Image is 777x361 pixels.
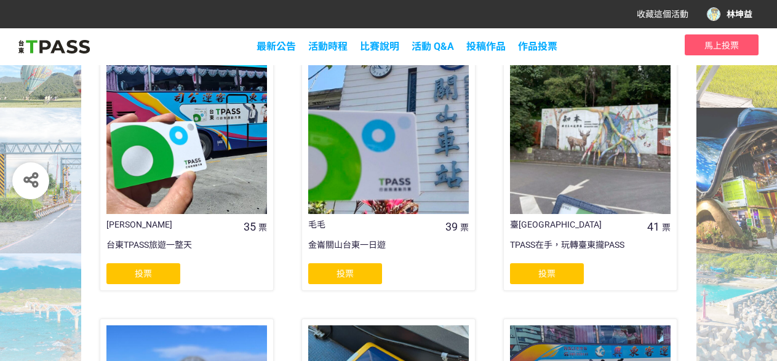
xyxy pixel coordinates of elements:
[518,41,557,52] span: 作品投票
[308,41,348,52] a: 活動時程
[460,223,469,232] span: 票
[18,38,90,56] img: 2025創意影音/圖文徵件比賽「用TPASS玩轉台東」
[106,218,235,231] div: [PERSON_NAME]
[704,41,739,50] span: 馬上投票
[647,220,659,233] span: 41
[308,239,469,263] div: 金崙關山台東一日遊
[662,223,671,232] span: 票
[510,218,639,231] div: 臺[GEOGRAPHIC_DATA]
[106,239,267,263] div: 台東TPASS旅遊一整天
[637,9,688,19] span: 收藏這個活動
[685,34,759,55] button: 馬上投票
[244,220,256,233] span: 35
[360,41,399,52] a: 比賽說明
[301,47,476,291] a: 毛毛39票金崙關山台東一日遊投票
[538,269,556,279] span: 投票
[100,47,274,291] a: [PERSON_NAME]35票台東TPASS旅遊一整天投票
[135,269,152,279] span: 投票
[308,218,437,231] div: 毛毛
[257,41,296,52] a: 最新公告
[466,41,506,52] span: 投稿作品
[503,47,677,291] a: 臺[GEOGRAPHIC_DATA]41票TPASS在手，玩轉臺東攏PASS投票
[337,269,354,279] span: 投票
[445,220,458,233] span: 39
[412,41,454,52] a: 活動 Q&A
[258,223,267,232] span: 票
[510,239,671,263] div: TPASS在手，玩轉臺東攏PASS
